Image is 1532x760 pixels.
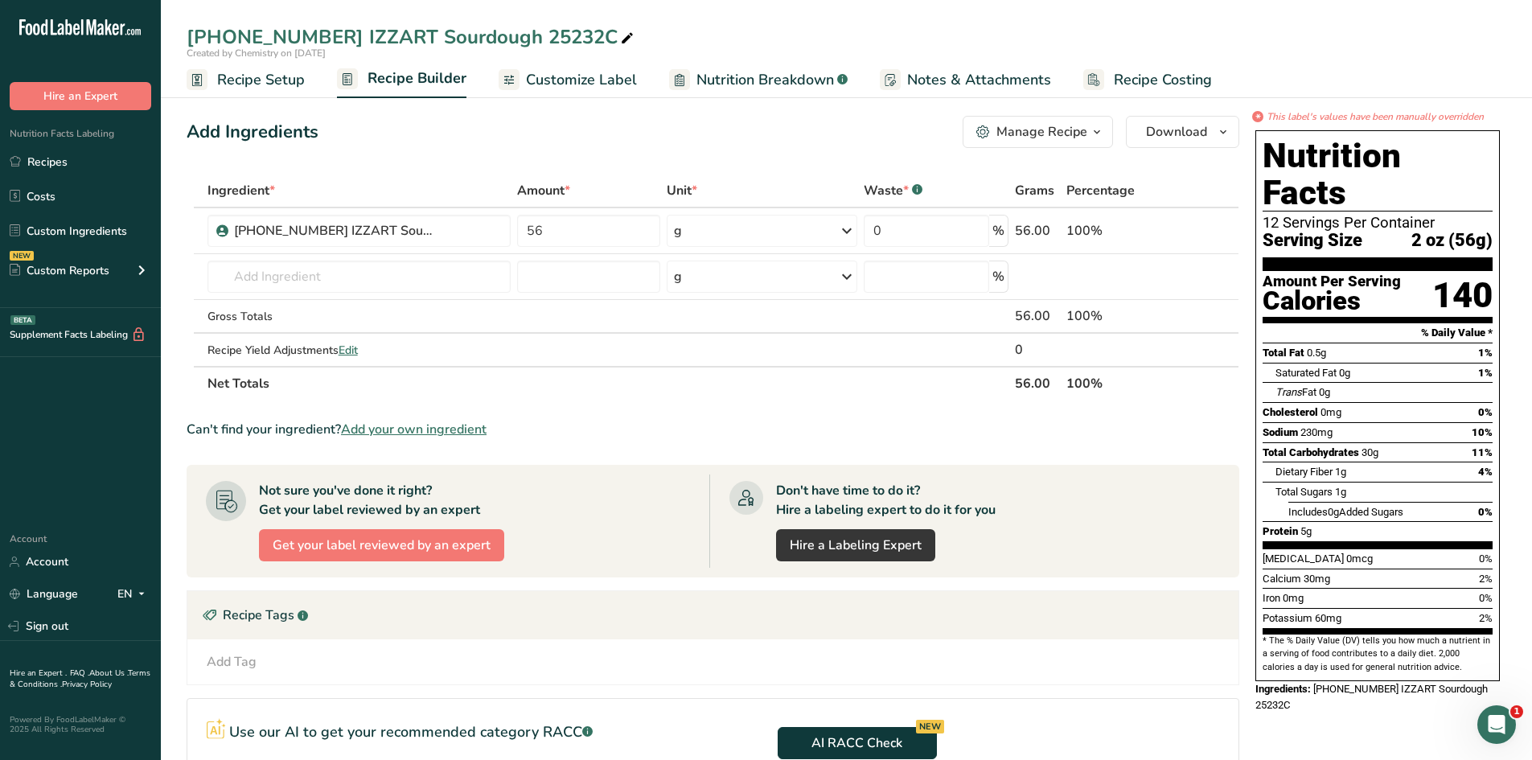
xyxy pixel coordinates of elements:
[1114,69,1212,91] span: Recipe Costing
[217,69,305,91] span: Recipe Setup
[1472,446,1493,458] span: 11%
[1288,506,1403,518] span: Includes Added Sugars
[207,308,511,325] div: Gross Totals
[1478,466,1493,478] span: 4%
[1146,122,1207,142] span: Download
[1477,705,1516,744] iframe: Intercom live chat
[207,261,511,293] input: Add Ingredient
[1126,116,1239,148] button: Download
[1066,306,1163,326] div: 100%
[339,343,358,358] span: Edit
[1478,367,1493,379] span: 1%
[963,116,1113,148] button: Manage Recipe
[1263,426,1298,438] span: Sodium
[996,122,1087,142] div: Manage Recipe
[259,481,480,520] div: Not sure you've done it right? Get your label reviewed by an expert
[1012,366,1064,400] th: 56.00
[1267,109,1484,124] i: This label's values have been manually overridden
[1335,466,1346,478] span: 1g
[341,420,487,439] span: Add your own ingredient
[1263,525,1298,537] span: Protein
[1307,347,1326,359] span: 0.5g
[1263,274,1401,290] div: Amount Per Serving
[1320,406,1341,418] span: 0mg
[1300,525,1312,537] span: 5g
[1066,221,1163,240] div: 100%
[1255,683,1488,711] span: [PHONE_NUMBER] IZZART Sourdough 25232C
[1275,466,1333,478] span: Dietary Fiber
[10,668,150,690] a: Terms & Conditions .
[1479,573,1493,585] span: 2%
[1275,486,1333,498] span: Total Sugars
[1346,553,1373,565] span: 0mcg
[1263,323,1493,343] section: % Daily Value *
[1362,446,1378,458] span: 30g
[1066,181,1135,200] span: Percentage
[776,529,935,561] a: Hire a Labeling Expert
[1510,705,1523,718] span: 1
[1479,553,1493,565] span: 0%
[1263,138,1493,212] h1: Nutrition Facts
[1263,231,1362,251] span: Serving Size
[499,62,637,98] a: Customize Label
[187,62,305,98] a: Recipe Setup
[1304,573,1330,585] span: 30mg
[70,668,89,679] a: FAQ .
[10,668,67,679] a: Hire an Expert .
[1319,386,1330,398] span: 0g
[674,267,682,286] div: g
[204,366,1012,400] th: Net Totals
[1283,592,1304,604] span: 0mg
[864,181,922,200] div: Waste
[1083,62,1212,98] a: Recipe Costing
[811,733,902,753] span: AI RACC Check
[1411,231,1493,251] span: 2 oz (56g)
[1263,592,1280,604] span: Iron
[1255,683,1311,695] span: Ingredients:
[187,47,326,60] span: Created by Chemistry on [DATE]
[1263,406,1318,418] span: Cholesterol
[1479,592,1493,604] span: 0%
[674,221,682,240] div: g
[1275,386,1316,398] span: Fat
[1015,340,1061,359] div: 0
[696,69,834,91] span: Nutrition Breakdown
[907,69,1051,91] span: Notes & Attachments
[1015,181,1054,200] span: Grams
[1263,290,1401,313] div: Calories
[1263,573,1301,585] span: Calcium
[1339,367,1350,379] span: 0g
[1300,426,1333,438] span: 230mg
[10,715,151,734] div: Powered By FoodLabelMaker © 2025 All Rights Reserved
[1275,367,1337,379] span: Saturated Fat
[10,251,34,261] div: NEW
[1263,347,1304,359] span: Total Fat
[1478,406,1493,418] span: 0%
[1315,612,1341,624] span: 60mg
[207,181,275,200] span: Ingredient
[1432,274,1493,317] div: 140
[1263,215,1493,231] div: 12 Servings Per Container
[1263,635,1493,674] section: * The % Daily Value (DV) tells you how much a nutrient in a serving of food contributes to a dail...
[526,69,637,91] span: Customize Label
[117,585,151,604] div: EN
[10,315,35,325] div: BETA
[187,23,637,51] div: [PHONE_NUMBER] IZZART Sourdough 25232C
[1472,426,1493,438] span: 10%
[337,60,466,99] a: Recipe Builder
[1015,221,1061,240] div: 56.00
[10,580,78,608] a: Language
[1263,553,1344,565] span: [MEDICAL_DATA]
[778,727,937,759] button: AI RACC Check NEW
[273,536,491,555] span: Get your label reviewed by an expert
[669,62,848,98] a: Nutrition Breakdown
[1478,347,1493,359] span: 1%
[62,679,112,690] a: Privacy Policy
[229,721,593,743] p: Use our AI to get your recommended category RACC
[1263,612,1312,624] span: Potassium
[207,342,511,359] div: Recipe Yield Adjustments
[1015,306,1061,326] div: 56.00
[10,82,151,110] button: Hire an Expert
[1335,486,1346,498] span: 1g
[1063,366,1166,400] th: 100%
